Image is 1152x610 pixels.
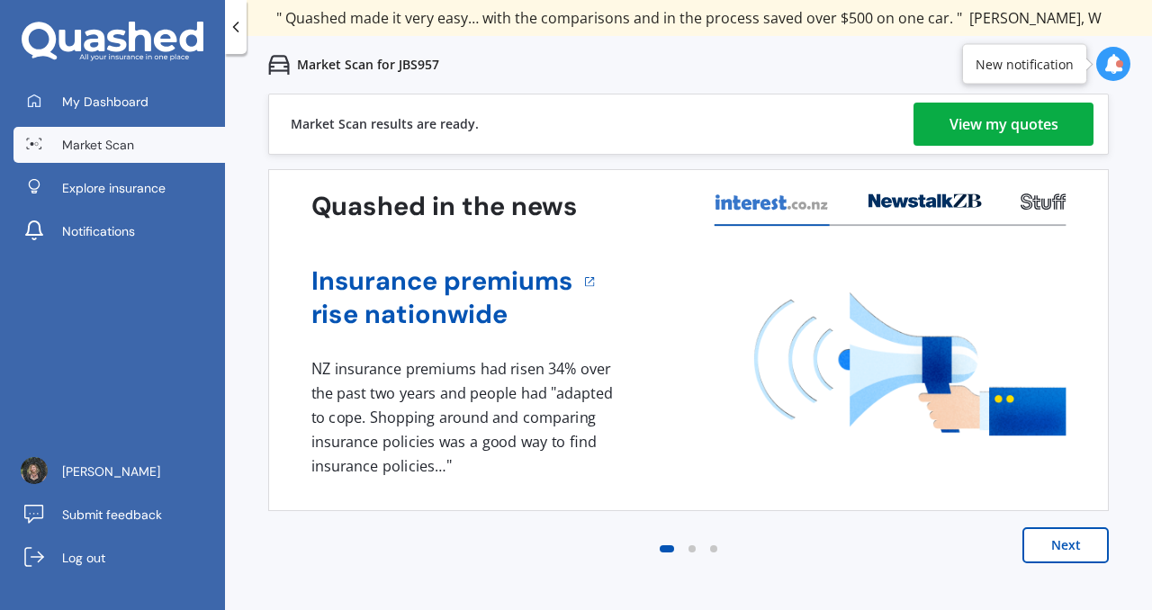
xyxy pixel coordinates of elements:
[13,453,225,489] a: [PERSON_NAME]
[311,298,573,331] a: rise nationwide
[13,170,225,206] a: Explore insurance
[949,103,1058,146] div: View my quotes
[297,56,439,74] p: Market Scan for JBS957
[62,222,135,240] span: Notifications
[913,103,1093,146] a: View my quotes
[62,179,166,197] span: Explore insurance
[1022,527,1109,563] button: Next
[291,94,479,154] div: Market Scan results are ready.
[62,506,162,524] span: Submit feedback
[311,357,619,478] div: NZ insurance premiums had risen 34% over the past two years and people had "adapted to cope. Shop...
[311,190,577,223] h3: Quashed in the news
[21,457,48,484] img: ACg8ocIgWsNmqnzN_MIwZx2Nx858soaXnqibdvIuyqBahF5dnoRnkwYD=s96-c
[268,54,290,76] img: car.f15378c7a67c060ca3f3.svg
[13,127,225,163] a: Market Scan
[754,292,1066,435] img: media image
[311,265,573,298] a: Insurance premiums
[13,84,225,120] a: My Dashboard
[976,55,1074,73] div: New notification
[62,136,134,154] span: Market Scan
[13,213,225,249] a: Notifications
[62,549,105,567] span: Log out
[13,540,225,576] a: Log out
[62,93,148,111] span: My Dashboard
[62,462,160,480] span: [PERSON_NAME]
[13,497,225,533] a: Submit feedback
